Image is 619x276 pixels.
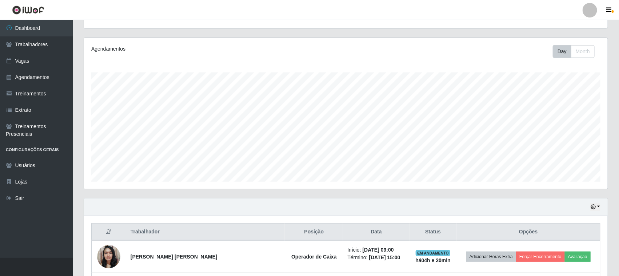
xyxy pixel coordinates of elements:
button: Day [553,45,571,58]
strong: há 04 h e 20 min [416,257,451,263]
button: Forçar Encerramento [516,252,565,262]
img: CoreUI Logo [12,5,44,15]
li: Término: [347,254,405,261]
th: Opções [457,224,600,241]
button: Avaliação [565,252,591,262]
th: Status [410,224,457,241]
div: First group [553,45,595,58]
time: [DATE] 09:00 [363,247,394,253]
img: 1736008247371.jpeg [97,241,120,272]
button: Adicionar Horas Extra [466,252,516,262]
strong: Operador de Caixa [291,254,337,260]
th: Data [343,224,409,241]
time: [DATE] 15:00 [369,255,400,260]
th: Trabalhador [126,224,285,241]
span: EM ANDAMENTO [416,250,450,256]
strong: [PERSON_NAME] [PERSON_NAME] [131,254,217,260]
div: Agendamentos [91,45,297,53]
li: Início: [347,246,405,254]
button: Month [571,45,595,58]
th: Posição [285,224,343,241]
div: Toolbar with button groups [553,45,600,58]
